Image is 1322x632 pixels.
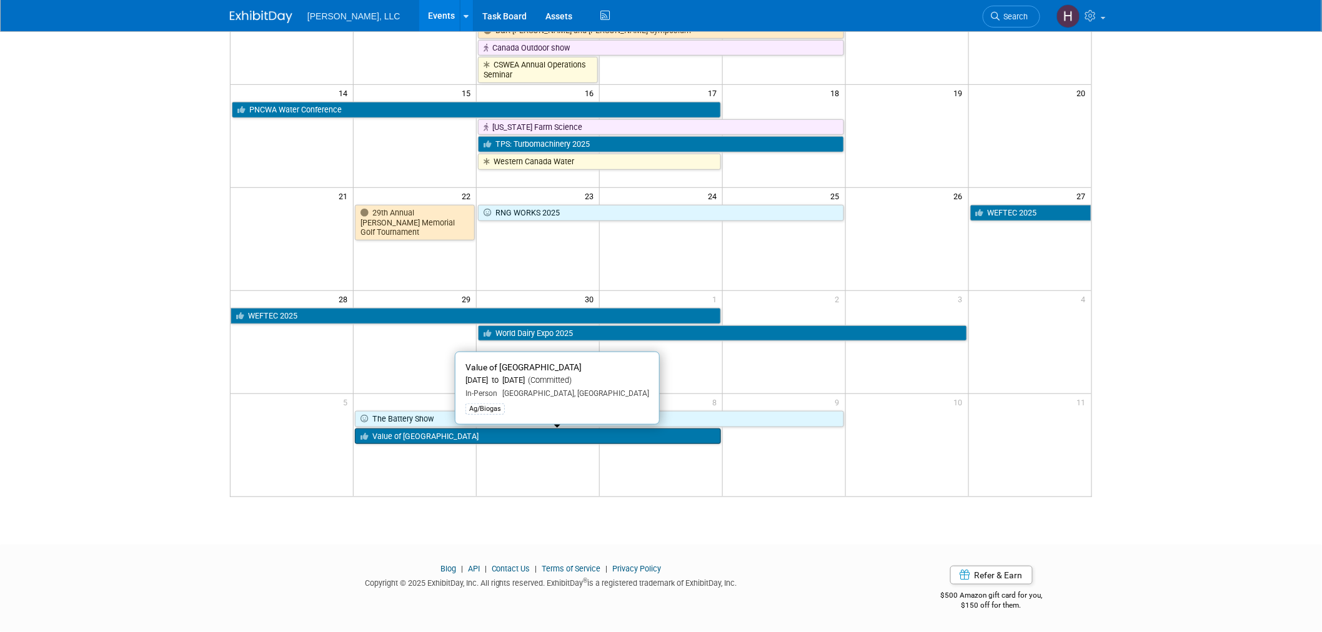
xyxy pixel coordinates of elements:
[891,600,1093,611] div: $150 off for them.
[460,188,476,204] span: 22
[478,136,844,152] a: TPS: Turbomachinery 2025
[355,428,721,445] a: Value of [GEOGRAPHIC_DATA]
[355,205,475,240] a: 29th Annual [PERSON_NAME] Memorial Golf Tournament
[1056,4,1080,28] img: Hannah Mulholland
[834,291,845,307] span: 2
[232,102,721,118] a: PNCWA Water Conference
[953,85,968,101] span: 19
[482,564,490,573] span: |
[497,389,649,398] span: [GEOGRAPHIC_DATA], [GEOGRAPHIC_DATA]
[953,188,968,204] span: 26
[830,85,845,101] span: 18
[465,389,497,398] span: In-Person
[231,308,721,324] a: WEFTEC 2025
[478,154,721,170] a: Western Canada Water
[834,394,845,410] span: 9
[465,403,505,415] div: Ag/Biogas
[584,291,599,307] span: 30
[478,205,844,221] a: RNG WORKS 2025
[613,564,662,573] a: Privacy Policy
[950,566,1033,585] a: Refer & Earn
[468,564,480,573] a: API
[957,291,968,307] span: 3
[307,11,400,21] span: [PERSON_NAME], LLC
[542,564,601,573] a: Terms of Service
[707,188,722,204] span: 24
[707,85,722,101] span: 17
[440,564,456,573] a: Blog
[1080,291,1091,307] span: 4
[532,564,540,573] span: |
[337,85,353,101] span: 14
[830,188,845,204] span: 25
[584,188,599,204] span: 23
[337,291,353,307] span: 28
[970,205,1091,221] a: WEFTEC 2025
[337,188,353,204] span: 21
[342,394,353,410] span: 5
[891,582,1093,611] div: $500 Amazon gift card for you,
[492,564,530,573] a: Contact Us
[460,291,476,307] span: 29
[711,291,722,307] span: 1
[1076,188,1091,204] span: 27
[983,6,1040,27] a: Search
[478,325,967,342] a: World Dairy Expo 2025
[1076,85,1091,101] span: 20
[525,375,572,385] span: (Committed)
[603,564,611,573] span: |
[953,394,968,410] span: 10
[584,85,599,101] span: 16
[230,11,292,23] img: ExhibitDay
[478,119,844,136] a: [US_STATE] Farm Science
[584,577,588,584] sup: ®
[1000,12,1028,21] span: Search
[1076,394,1091,410] span: 11
[458,564,466,573] span: |
[460,85,476,101] span: 15
[711,394,722,410] span: 8
[465,362,582,372] span: Value of [GEOGRAPHIC_DATA]
[465,375,649,386] div: [DATE] to [DATE]
[230,575,872,589] div: Copyright © 2025 ExhibitDay, Inc. All rights reserved. ExhibitDay is a registered trademark of Ex...
[478,57,598,82] a: CSWEA Annual Operations Seminar
[478,40,844,56] a: Canada Outdoor show
[355,411,843,427] a: The Battery Show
